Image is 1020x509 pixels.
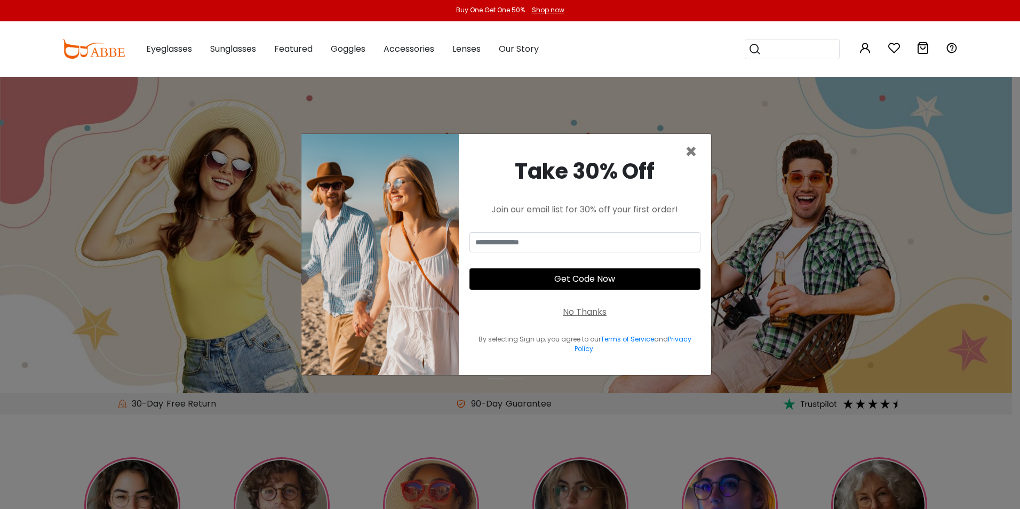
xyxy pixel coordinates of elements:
[456,5,525,15] div: Buy One Get One 50%
[499,43,539,55] span: Our Story
[469,268,700,290] button: Get Code Now
[532,5,564,15] div: Shop now
[274,43,313,55] span: Featured
[62,39,125,59] img: abbeglasses.com
[146,43,192,55] span: Eyeglasses
[563,306,607,319] div: No Thanks
[384,43,434,55] span: Accessories
[685,138,697,165] span: ×
[469,155,700,187] div: Take 30% Off
[301,134,459,375] img: welcome
[601,335,654,344] a: Terms of Service
[469,335,700,354] div: By selecting Sign up, you agree to our and .
[685,142,697,162] button: Close
[469,203,700,216] div: Join our email list for 30% off your first order!
[575,335,691,353] a: Privacy Policy
[527,5,564,14] a: Shop now
[210,43,256,55] span: Sunglasses
[331,43,365,55] span: Goggles
[452,43,481,55] span: Lenses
